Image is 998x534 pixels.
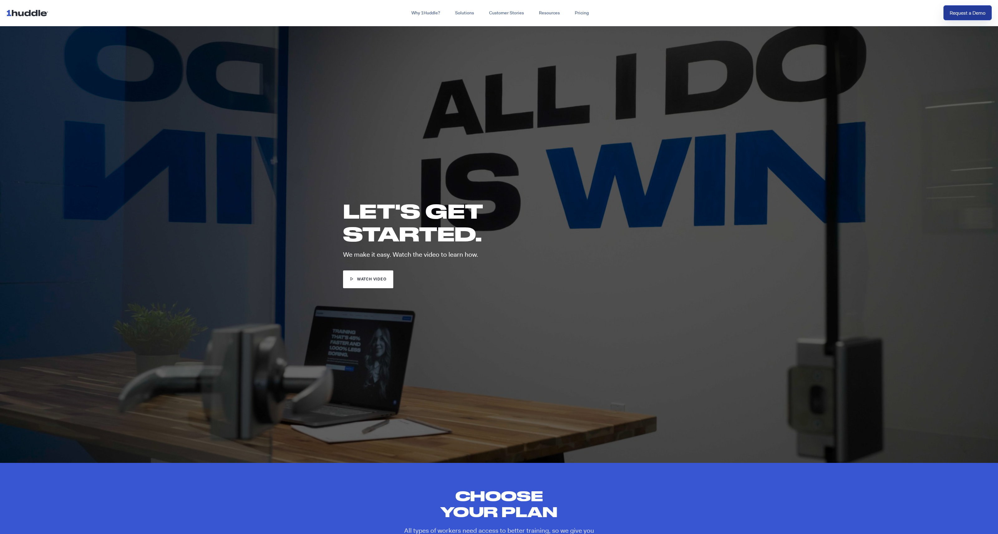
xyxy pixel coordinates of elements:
a: watch video [343,270,393,288]
p: We make it easy. Watch the video to learn how. [343,251,558,258]
a: Resources [531,7,567,19]
a: Customer Stories [482,7,531,19]
a: Request a Demo [943,5,992,21]
h2: Choose your plan [427,488,571,520]
h1: LET'S GET STARTED. [343,200,548,245]
a: Pricing [567,7,596,19]
a: Why 1Huddle? [404,7,448,19]
a: Solutions [448,7,482,19]
span: watch video [357,277,386,283]
img: ... [6,7,51,19]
